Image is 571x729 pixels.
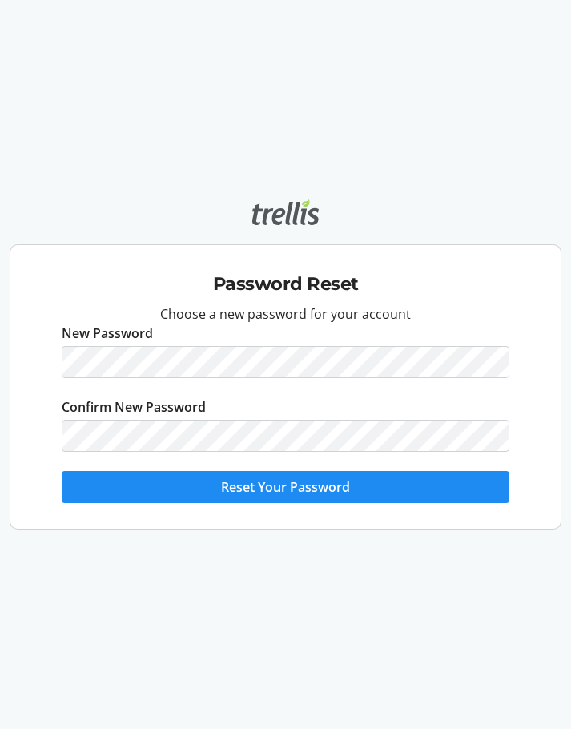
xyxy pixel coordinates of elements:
[62,304,509,324] p: Choose a new password for your account
[62,471,509,503] button: Reset Your Password
[62,397,206,417] label: Confirm New Password
[62,324,153,343] label: New Password
[221,477,350,497] span: Reset Your Password
[252,199,320,225] img: Trellis logo
[23,252,548,304] div: Password Reset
